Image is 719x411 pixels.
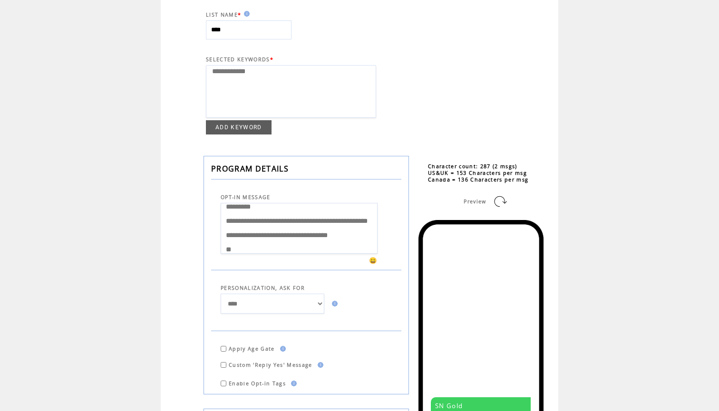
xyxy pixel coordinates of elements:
span: Apply Age Gate [229,345,275,352]
span: SELECTED KEYWORDS [206,56,270,63]
span: Canada = 136 Characters per msg [428,176,528,183]
span: Character count: 287 (2 msgs) [428,163,517,170]
img: help.gif [241,11,250,17]
span: Custom 'Reply Yes' Message [229,362,312,368]
span: 😀 [369,256,378,265]
img: help.gif [315,362,323,368]
span: Preview [464,198,486,205]
span: Enable Opt-in Tags [229,380,286,387]
img: help.gif [329,301,338,306]
span: OPT-IN MESSAGE [221,194,271,201]
span: PROGRAM DETAILS [211,163,289,174]
span: PERSONALIZATION, ASK FOR [221,285,305,291]
span: US&UK = 153 Characters per msg [428,170,527,176]
img: help.gif [288,381,297,386]
a: ADD KEYWORD [206,120,272,134]
img: help.gif [277,346,286,352]
span: LIST NAME [206,11,238,18]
